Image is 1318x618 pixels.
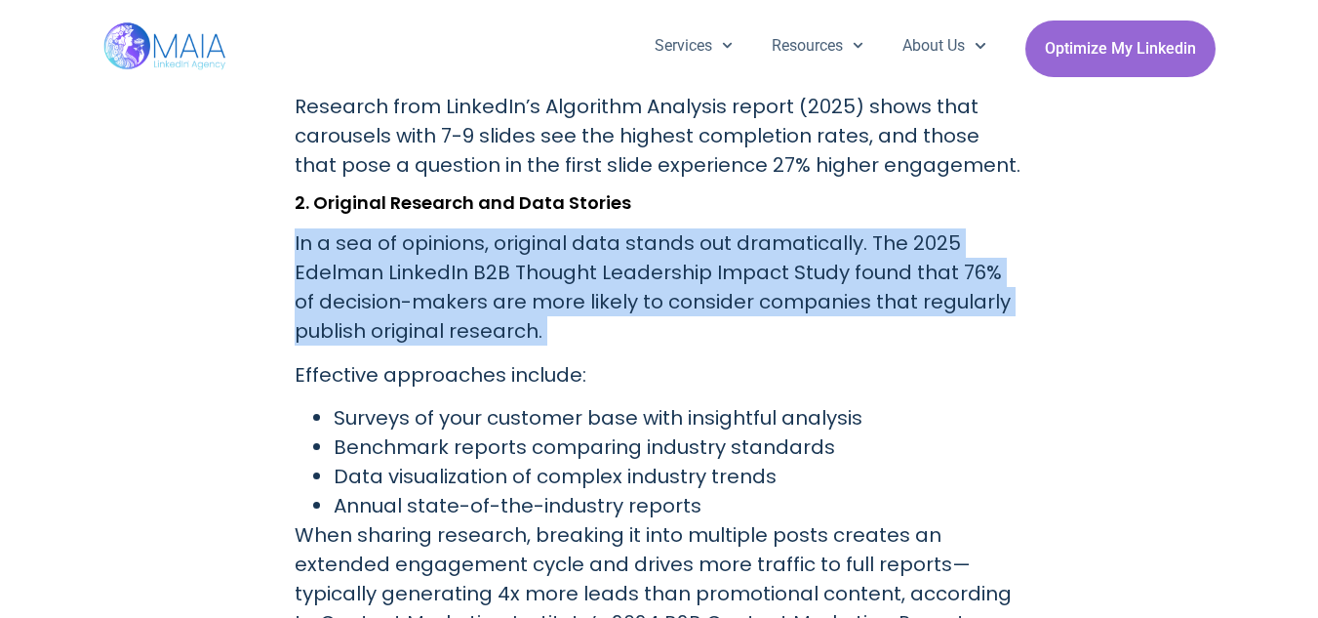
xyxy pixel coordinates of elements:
span: Optimize My Linkedin [1045,30,1196,67]
li: Benchmark reports comparing industry standards [334,433,1024,462]
p: In a sea of opinions, original data stands out dramatically. The 2025 Edelman LinkedIn B2B Though... [295,228,1024,346]
a: Resources [752,21,883,71]
a: About Us [883,21,1005,71]
a: Services [635,21,752,71]
li: Surveys of your customer base with insightful analysis [334,403,1024,433]
p: Research from LinkedIn’s Algorithm Analysis report (2025) shows that carousels with 7-9 slides se... [295,92,1024,180]
li: Annual state-of-the-industry reports [334,491,1024,520]
p: Effective approaches include: [295,360,1024,390]
li: Data visualization of complex industry trends [334,462,1024,491]
h3: 2. Original Research and Data Stories [295,193,1024,213]
nav: Menu [635,21,1006,71]
a: Optimize My Linkedin [1025,21,1216,77]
